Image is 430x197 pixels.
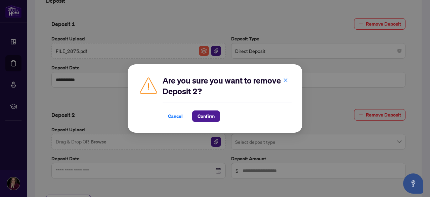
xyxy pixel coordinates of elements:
[192,110,220,122] button: Confirm
[283,78,288,83] span: close
[168,111,183,122] span: Cancel
[198,111,215,122] span: Confirm
[163,110,188,122] button: Cancel
[163,75,292,97] h2: Are you sure you want to remove Deposit 2?
[138,75,159,95] img: Caution Icon
[403,173,423,194] button: Open asap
